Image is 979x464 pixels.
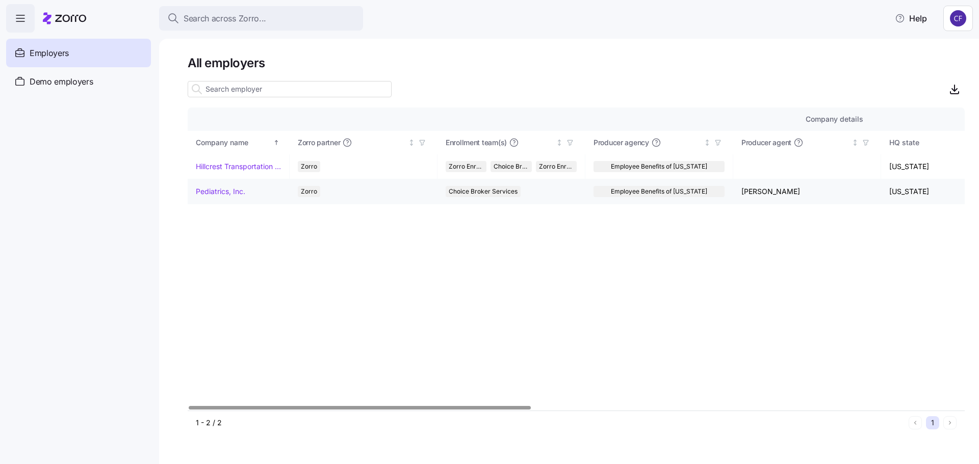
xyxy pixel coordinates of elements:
div: Not sorted [704,139,711,146]
span: Demo employers [30,75,93,88]
span: Zorro [301,186,317,197]
span: Zorro partner [298,138,340,148]
span: Search across Zorro... [184,12,266,25]
img: 7d4a9558da78dc7654dde66b79f71a2e [950,10,966,26]
span: Producer agency [594,138,649,148]
button: Next page [943,416,957,429]
span: Help [895,12,927,24]
button: Search across Zorro... [159,6,363,31]
button: Previous page [909,416,922,429]
div: Sorted ascending [273,139,280,146]
span: Choice Broker Services [449,186,518,197]
div: 1 - 2 / 2 [196,418,905,428]
a: Employers [6,39,151,67]
span: Producer agent [741,138,791,148]
a: Hillcrest Transportation Inc. [196,161,281,172]
a: Pediatrics, Inc. [196,186,245,197]
span: Zorro Enrollment Experts [539,161,574,172]
div: Company name [196,137,271,148]
h1: All employers [188,55,965,71]
span: Zorro Enrollment Team [449,161,483,172]
div: Not sorted [556,139,563,146]
td: [PERSON_NAME] [733,179,881,204]
span: Choice Broker Services [494,161,528,172]
span: Employee Benefits of [US_STATE] [611,161,707,172]
button: Help [887,8,935,29]
th: Enrollment team(s)Not sorted [437,131,585,154]
span: Employee Benefits of [US_STATE] [611,186,707,197]
span: Employers [30,47,69,60]
th: Producer agentNot sorted [733,131,881,154]
button: 1 [926,416,939,429]
div: Not sorted [408,139,415,146]
th: Producer agencyNot sorted [585,131,733,154]
div: Not sorted [852,139,859,146]
th: Company nameSorted ascending [188,131,290,154]
span: Enrollment team(s) [446,138,507,148]
span: Zorro [301,161,317,172]
th: Zorro partnerNot sorted [290,131,437,154]
a: Demo employers [6,67,151,96]
input: Search employer [188,81,392,97]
